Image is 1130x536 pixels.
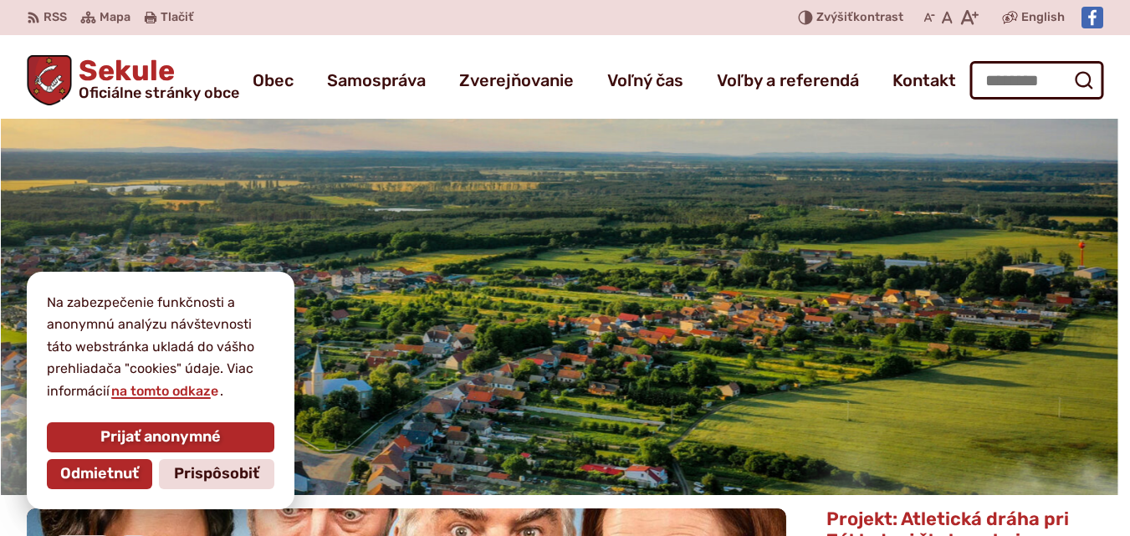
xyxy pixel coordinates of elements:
[174,465,259,483] span: Prispôsobiť
[100,428,221,447] span: Prijať anonymné
[1018,8,1068,28] a: English
[459,57,574,104] a: Zverejňovanie
[79,85,239,100] span: Oficiálne stránky obce
[72,57,239,100] h1: Sekule
[717,57,859,104] a: Voľby a referendá
[100,8,130,28] span: Mapa
[1021,8,1065,28] span: English
[1081,7,1103,28] img: Prejsť na Facebook stránku
[327,57,426,104] a: Samospráva
[607,57,683,104] a: Voľný čas
[47,459,152,489] button: Odmietnuť
[110,383,220,399] a: na tomto odkaze
[816,11,903,25] span: kontrast
[47,422,274,452] button: Prijať anonymné
[43,8,67,28] span: RSS
[27,55,239,105] a: Logo Sekule, prejsť na domovskú stránku.
[253,57,294,104] a: Obec
[27,55,72,105] img: Prejsť na domovskú stránku
[47,292,274,402] p: Na zabezpečenie funkčnosti a anonymnú analýzu návštevnosti táto webstránka ukladá do vášho prehli...
[816,10,853,24] span: Zvýšiť
[60,465,139,483] span: Odmietnuť
[892,57,956,104] a: Kontakt
[161,11,193,25] span: Tlačiť
[159,459,274,489] button: Prispôsobiť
